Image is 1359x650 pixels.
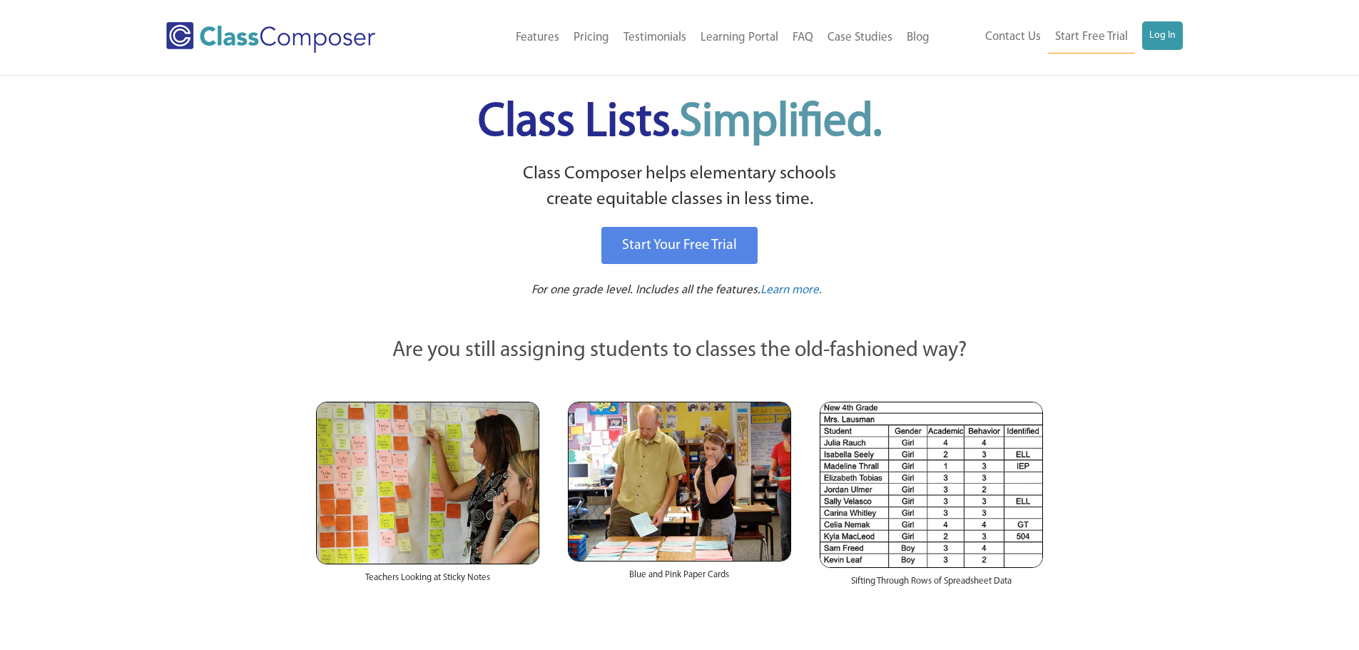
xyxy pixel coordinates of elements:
a: Learning Portal [693,22,785,54]
p: Are you still assigning students to classes the old-fashioned way? [316,335,1044,367]
span: Learn more. [760,284,822,296]
a: Start Your Free Trial [601,227,758,264]
span: For one grade level. Includes all the features. [531,284,760,296]
img: Blue and Pink Paper Cards [568,402,791,561]
img: Spreadsheets [820,402,1043,568]
span: Class Lists. [478,100,882,146]
a: Blog [900,22,937,54]
a: Case Studies [820,22,900,54]
div: Blue and Pink Paper Cards [568,562,791,596]
a: Start Free Trial [1048,21,1135,54]
img: Class Composer [166,22,375,53]
div: Sifting Through Rows of Spreadsheet Data [820,568,1043,602]
nav: Header Menu [434,22,937,54]
a: Log In [1142,21,1183,50]
span: Start Your Free Trial [622,238,737,253]
a: Learn more. [760,282,822,300]
a: FAQ [785,22,820,54]
div: Teachers Looking at Sticky Notes [316,564,539,599]
nav: Header Menu [937,21,1183,54]
a: Testimonials [616,22,693,54]
a: Features [509,22,566,54]
p: Class Composer helps elementary schools create equitable classes in less time. [314,161,1046,213]
span: Simplified. [679,100,882,146]
a: Pricing [566,22,616,54]
img: Teachers Looking at Sticky Notes [316,402,539,564]
a: Contact Us [978,21,1048,53]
